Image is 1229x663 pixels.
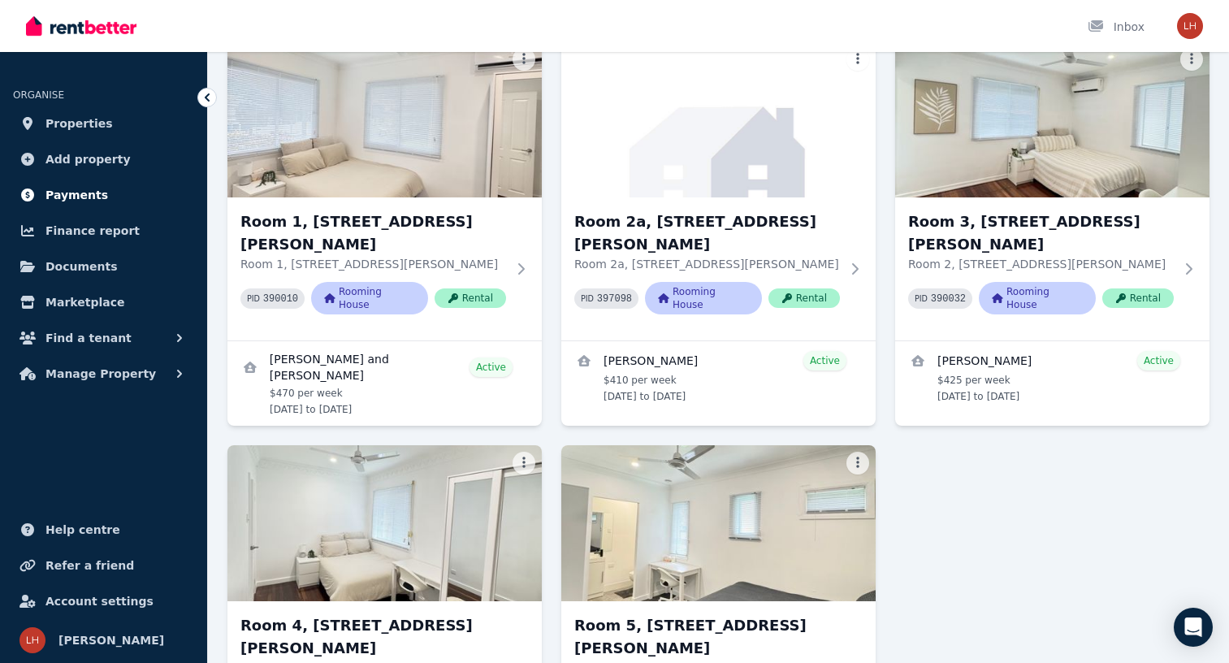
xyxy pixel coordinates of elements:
button: Manage Property [13,357,194,390]
button: More options [846,48,869,71]
span: Documents [45,257,118,276]
button: Find a tenant [13,322,194,354]
span: Rooming House [645,282,762,314]
a: Room 2a, 214 Hamilton RdRoom 2a, [STREET_ADDRESS][PERSON_NAME]Room 2a, [STREET_ADDRESS][PERSON_NA... [561,41,876,340]
a: Room 1, 214 Hamilton RdRoom 1, [STREET_ADDRESS][PERSON_NAME]Room 1, [STREET_ADDRESS][PERSON_NAME]... [227,41,542,340]
span: Rooming House [979,282,1096,314]
p: Room 2, [STREET_ADDRESS][PERSON_NAME] [908,256,1174,272]
a: View details for Peter Finegan and Kate smith [227,341,542,426]
span: Rental [768,288,840,308]
img: RentBetter [26,14,136,38]
span: ORGANISE [13,89,64,101]
code: 397098 [597,293,632,305]
h3: Room 3, [STREET_ADDRESS][PERSON_NAME] [908,210,1174,256]
span: Find a tenant [45,328,132,348]
h3: Room 5, [STREET_ADDRESS][PERSON_NAME] [574,614,840,660]
a: Payments [13,179,194,211]
a: Refer a friend [13,549,194,582]
img: Room 3, 214 Hamilton Rd [895,41,1210,197]
span: Marketplace [45,292,124,312]
img: Room 5, 214 Hamilton Rd [561,445,876,601]
a: View details for Dylan OKeefe [895,341,1210,413]
span: Rental [1102,288,1174,308]
small: PID [247,294,260,303]
h3: Room 4, [STREET_ADDRESS][PERSON_NAME] [240,614,506,660]
a: Marketplace [13,286,194,318]
a: Documents [13,250,194,283]
span: Properties [45,114,113,133]
button: More options [513,48,535,71]
span: Manage Property [45,364,156,383]
button: More options [1180,48,1203,71]
code: 390032 [931,293,966,305]
h3: Room 2a, [STREET_ADDRESS][PERSON_NAME] [574,210,840,256]
a: View details for Calum McKinnon [561,341,876,413]
span: Refer a friend [45,556,134,575]
span: Add property [45,149,131,169]
code: 390010 [263,293,298,305]
span: Payments [45,185,108,205]
p: Room 1, [STREET_ADDRESS][PERSON_NAME] [240,256,506,272]
button: More options [513,452,535,474]
span: Account settings [45,591,154,611]
a: Help centre [13,513,194,546]
span: Finance report [45,221,140,240]
a: Add property [13,143,194,175]
a: Account settings [13,585,194,617]
a: Room 3, 214 Hamilton RdRoom 3, [STREET_ADDRESS][PERSON_NAME]Room 2, [STREET_ADDRESS][PERSON_NAME]... [895,41,1210,340]
img: Room 2a, 214 Hamilton Rd [561,41,876,197]
p: Room 2a, [STREET_ADDRESS][PERSON_NAME] [574,256,840,272]
img: lachlan horgan [19,627,45,653]
button: More options [846,452,869,474]
span: Help centre [45,520,120,539]
img: Room 1, 214 Hamilton Rd [227,41,542,197]
a: Properties [13,107,194,140]
span: Rental [435,288,506,308]
div: Open Intercom Messenger [1174,608,1213,647]
a: Finance report [13,214,194,247]
span: Rooming House [311,282,428,314]
small: PID [581,294,594,303]
img: Room 4, 214 Hamilton Rd [227,445,542,601]
h3: Room 1, [STREET_ADDRESS][PERSON_NAME] [240,210,506,256]
img: lachlan horgan [1177,13,1203,39]
small: PID [915,294,928,303]
div: Inbox [1088,19,1145,35]
span: [PERSON_NAME] [58,630,164,650]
